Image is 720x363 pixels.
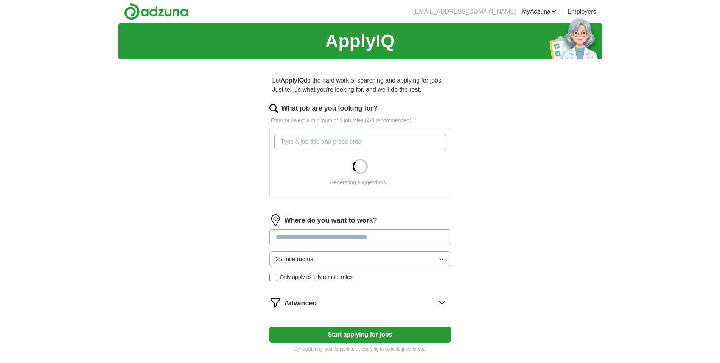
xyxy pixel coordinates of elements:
[280,273,353,281] span: Only apply to fully remote roles
[325,28,395,55] h1: ApplyIQ
[269,104,278,113] img: search.png
[522,7,557,16] a: MyAdzuna
[285,298,317,308] span: Advanced
[269,296,281,308] img: filter
[274,134,446,150] input: Type a job title and press enter
[269,346,451,352] p: By registering, you consent to us applying to suitable jobs for you
[276,255,314,264] span: 25 mile radius
[281,77,304,84] strong: ApplyIQ
[269,117,451,125] p: Enter or select a minimum of 3 job titles (4-8 recommended)
[269,73,451,97] p: Let do the hard work of searching and applying for jobs. Just tell us what you're looking for, an...
[330,179,390,187] div: Generating suggestions...
[413,7,516,16] li: [EMAIL_ADDRESS][DOMAIN_NAME]
[269,251,451,267] button: 25 mile radius
[285,215,377,226] label: Where do you want to work?
[269,214,281,226] img: location.png
[568,7,596,16] a: Employers
[269,327,451,343] button: Start applying for jobs
[281,103,378,114] label: What job are you looking for?
[269,274,277,281] input: Only apply to fully remote roles
[124,3,188,20] img: Adzuna logo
